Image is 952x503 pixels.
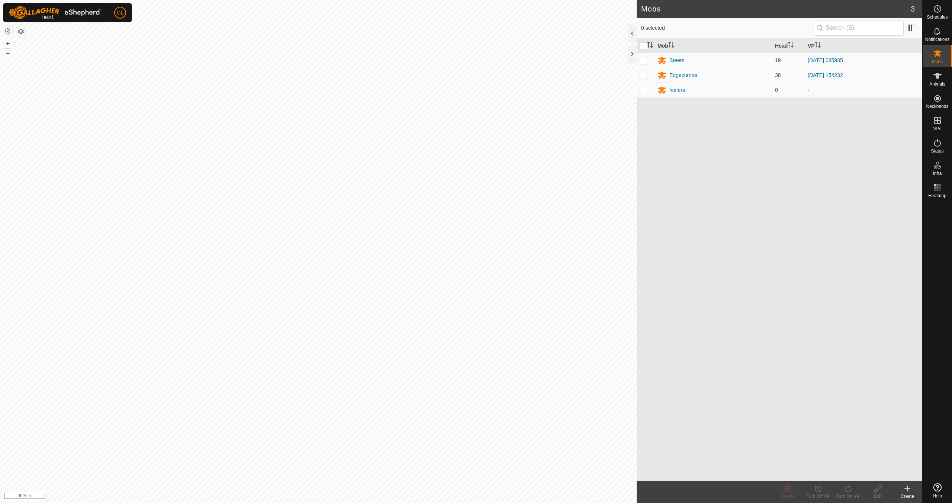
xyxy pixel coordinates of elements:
th: Mob [654,39,772,53]
span: 19 [775,57,781,63]
p-sorticon: Activate to sort [647,43,653,49]
div: Create [892,493,922,500]
div: Turn On VP [833,493,863,500]
th: Head [772,39,805,53]
div: Edit [863,493,892,500]
div: Steers [669,57,684,64]
span: Neckbands [926,104,948,109]
div: Turn Off VP [803,493,833,500]
span: Heatmap [928,193,946,198]
span: 3 [911,3,915,15]
a: [DATE] 085935 [808,57,843,63]
input: Search (S) [814,20,904,36]
span: 0 [775,87,778,93]
span: Infra [933,171,942,176]
span: Schedules [927,15,948,19]
button: + [3,39,12,48]
p-sorticon: Activate to sort [788,43,794,49]
h2: Mobs [641,4,911,13]
a: Contact Us [326,493,348,500]
span: Delete [782,494,795,499]
a: Privacy Policy [289,493,317,500]
button: Map Layers [16,27,25,36]
span: Mobs [932,60,943,64]
span: Status [931,149,943,153]
img: Gallagher Logo [9,6,102,19]
span: VPs [933,126,941,131]
span: Animals [929,82,945,86]
a: [DATE] 154232 [808,72,843,78]
p-sorticon: Activate to sort [815,43,821,49]
span: Notifications [925,37,949,42]
div: heifers [669,86,685,94]
p-sorticon: Activate to sort [668,43,674,49]
td: - [805,83,922,97]
div: Edgecumbe [669,71,697,79]
a: Help [923,480,952,501]
span: Help [933,494,942,498]
th: VP [805,39,922,53]
span: GL [117,9,124,17]
span: 0 selected [641,24,814,32]
button: Reset Map [3,27,12,36]
button: – [3,49,12,58]
span: 38 [775,72,781,78]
